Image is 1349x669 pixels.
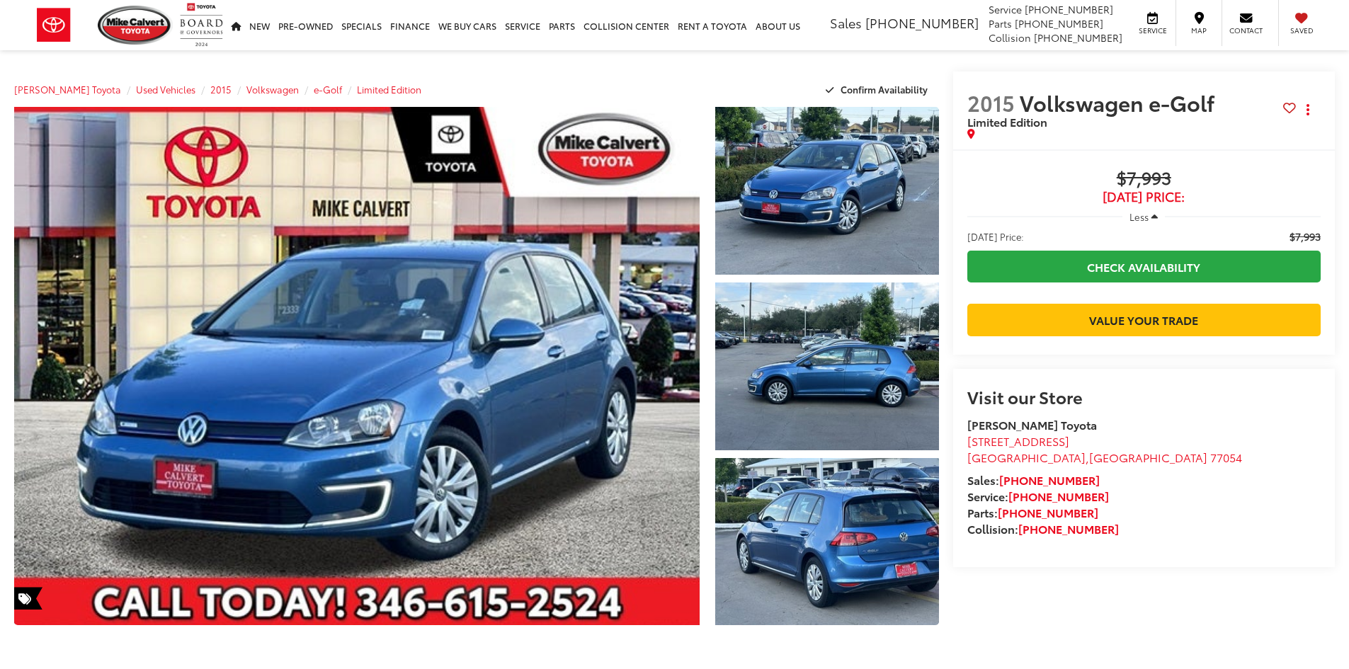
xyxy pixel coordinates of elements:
[712,280,940,452] img: 2015 Volkswagen e-Golf Limited Edition
[1229,25,1263,35] span: Contact
[967,190,1321,204] span: [DATE] Price:
[1122,204,1165,229] button: Less
[1129,210,1149,223] span: Less
[210,83,232,96] a: 2015
[967,304,1321,336] a: Value Your Trade
[989,16,1012,30] span: Parts
[967,520,1119,537] strong: Collision:
[1034,30,1122,45] span: [PHONE_NUMBER]
[715,458,939,626] a: Expand Photo 3
[1307,104,1309,115] span: dropdown dots
[1018,520,1119,537] a: [PHONE_NUMBER]
[1286,25,1317,35] span: Saved
[841,83,928,96] span: Confirm Availability
[830,13,862,32] span: Sales
[1025,2,1113,16] span: [PHONE_NUMBER]
[136,83,195,96] a: Used Vehicles
[989,2,1022,16] span: Service
[712,456,940,627] img: 2015 Volkswagen e-Golf Limited Edition
[1183,25,1214,35] span: Map
[967,87,1015,118] span: 2015
[818,77,939,102] button: Confirm Availability
[1210,449,1242,465] span: 77054
[14,107,700,625] a: Expand Photo 0
[967,416,1097,433] strong: [PERSON_NAME] Toyota
[1089,449,1207,465] span: [GEOGRAPHIC_DATA]
[967,387,1321,406] h2: Visit our Store
[967,433,1242,465] a: [STREET_ADDRESS] [GEOGRAPHIC_DATA],[GEOGRAPHIC_DATA] 77054
[999,471,1100,488] a: [PHONE_NUMBER]
[967,251,1321,282] a: Check Availability
[1020,87,1219,118] span: Volkswagen e-Golf
[712,105,940,276] img: 2015 Volkswagen e-Golf Limited Edition
[1137,25,1168,35] span: Service
[865,13,979,32] span: [PHONE_NUMBER]
[357,83,421,96] a: Limited Edition
[7,104,706,628] img: 2015 Volkswagen e-Golf Limited Edition
[967,168,1321,190] span: $7,993
[989,30,1031,45] span: Collision
[314,83,342,96] a: e-Golf
[246,83,299,96] a: Volkswagen
[967,471,1100,488] strong: Sales:
[14,83,121,96] a: [PERSON_NAME] Toyota
[998,504,1098,520] a: [PHONE_NUMBER]
[967,449,1086,465] span: [GEOGRAPHIC_DATA]
[715,107,939,275] a: Expand Photo 1
[1290,229,1321,244] span: $7,993
[967,229,1024,244] span: [DATE] Price:
[715,282,939,450] a: Expand Photo 2
[1296,97,1321,122] button: Actions
[1008,488,1109,504] a: [PHONE_NUMBER]
[967,449,1242,465] span: ,
[1015,16,1103,30] span: [PHONE_NUMBER]
[967,433,1069,449] span: [STREET_ADDRESS]
[98,6,173,45] img: Mike Calvert Toyota
[967,488,1109,504] strong: Service:
[967,113,1047,130] span: Limited Edition
[14,587,42,610] span: Special
[967,504,1098,520] strong: Parts:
